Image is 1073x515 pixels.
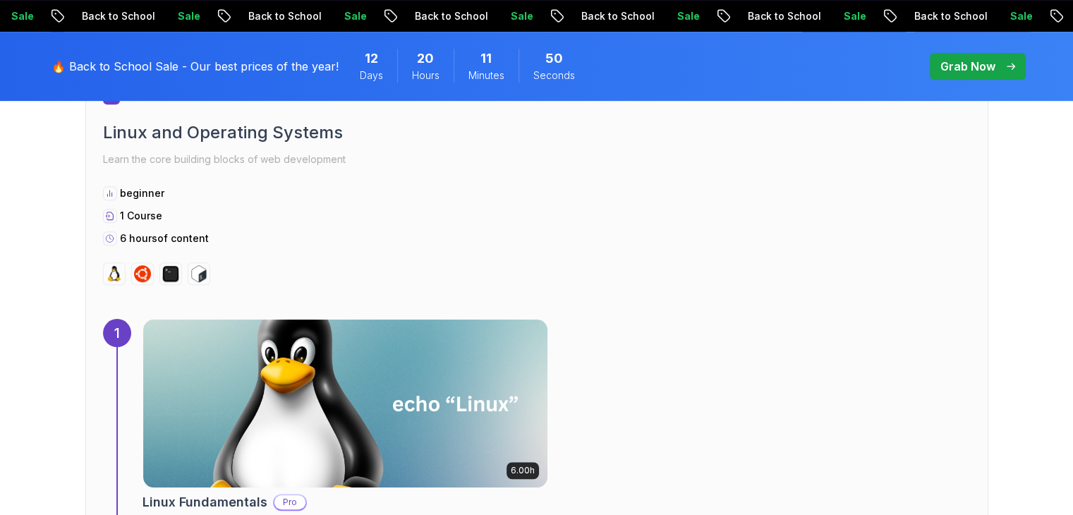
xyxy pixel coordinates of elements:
img: Linux Fundamentals card [143,320,547,487]
p: Sale [653,9,698,23]
p: Back to School [58,9,154,23]
p: Sale [320,9,365,23]
span: Days [360,68,383,83]
span: 11 Minutes [480,49,492,68]
span: 20 Hours [417,49,434,68]
img: linux logo [106,265,123,282]
h2: Linux Fundamentals [143,492,267,512]
p: Sale [154,9,199,23]
p: Grab Now [940,58,995,75]
img: terminal logo [162,265,179,282]
p: Back to School [391,9,487,23]
p: Back to School [890,9,986,23]
p: Learn the core building blocks of web development [103,150,971,169]
span: Hours [412,68,439,83]
span: 1 Course [120,210,162,222]
p: Pro [274,495,305,509]
p: Sale [487,9,532,23]
p: Back to School [724,9,820,23]
p: Back to School [557,9,653,23]
p: Back to School [224,9,320,23]
div: 1 [103,319,131,347]
p: 6.00h [511,465,535,476]
p: Sale [986,9,1031,23]
h2: Linux and Operating Systems [103,121,971,144]
p: 🔥 Back to School Sale - Our best prices of the year! [51,58,339,75]
p: Sale [820,9,865,23]
img: ubuntu logo [134,265,151,282]
span: Minutes [468,68,504,83]
span: 12 Days [365,49,378,68]
span: 50 Seconds [545,49,563,68]
p: 6 hours of content [120,231,209,246]
p: beginner [120,186,164,200]
img: bash logo [190,265,207,282]
span: Seconds [533,68,575,83]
